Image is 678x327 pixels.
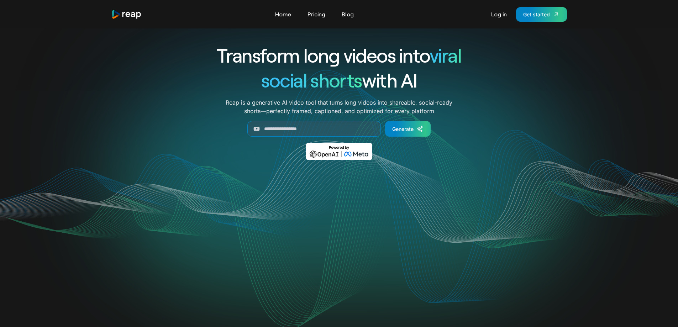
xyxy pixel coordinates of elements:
[226,98,452,115] p: Reap is a generative AI video tool that turns long videos into shareable, social-ready shorts—per...
[385,121,431,137] a: Generate
[392,125,414,133] div: Generate
[338,9,357,20] a: Blog
[272,9,295,20] a: Home
[111,10,142,19] a: home
[304,9,329,20] a: Pricing
[111,10,142,19] img: reap logo
[191,121,487,137] form: Generate Form
[196,170,482,314] video: Your browser does not support the video tag.
[191,43,487,68] h1: Transform long videos into
[261,68,362,91] span: social shorts
[488,9,510,20] a: Log in
[523,11,550,18] div: Get started
[430,43,461,67] span: viral
[516,7,567,22] a: Get started
[306,143,372,160] img: Powered by OpenAI & Meta
[191,68,487,93] h1: with AI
